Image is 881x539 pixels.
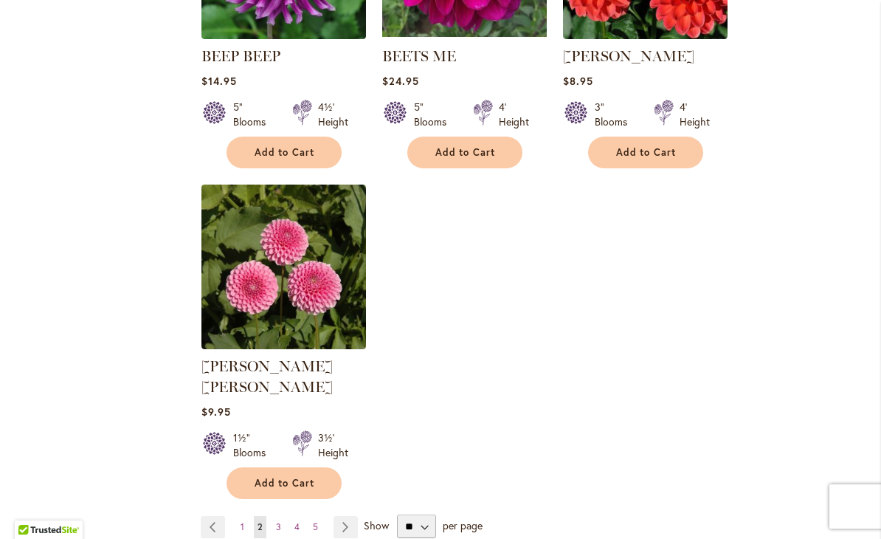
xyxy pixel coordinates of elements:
span: $8.95 [563,74,593,88]
span: per page [443,518,483,532]
div: 3½' Height [318,430,348,460]
span: $24.95 [382,74,419,88]
a: [PERSON_NAME] [563,47,694,65]
a: BEETS ME [382,28,547,42]
a: BEEP BEEP [201,28,366,42]
span: Add to Cart [435,146,496,159]
span: 5 [313,521,318,532]
a: 1 [237,516,248,538]
span: Add to Cart [255,477,315,490]
a: [PERSON_NAME] [PERSON_NAME] [201,357,333,396]
button: Add to Cart [588,137,703,168]
a: BEEP BEEP [201,47,280,65]
div: 4' Height [680,100,710,129]
span: Add to Cart [255,146,315,159]
div: 5" Blooms [414,100,455,129]
button: Add to Cart [227,137,342,168]
a: 4 [291,516,303,538]
img: BETTY ANNE [201,185,366,349]
span: 1 [241,521,244,532]
iframe: Launch Accessibility Center [11,487,52,528]
div: 3" Blooms [595,100,636,129]
span: Show [364,518,389,532]
div: 4' Height [499,100,529,129]
a: BEETS ME [382,47,456,65]
div: 1½" Blooms [233,430,274,460]
span: $9.95 [201,405,231,419]
span: $14.95 [201,74,237,88]
a: 3 [272,516,285,538]
button: Add to Cart [407,137,522,168]
span: 2 [258,521,263,532]
span: 3 [276,521,281,532]
div: 4½' Height [318,100,348,129]
a: BETTY ANNE [201,338,366,352]
span: 4 [294,521,300,532]
button: Add to Cart [227,467,342,499]
a: 5 [309,516,322,538]
div: 5" Blooms [233,100,274,129]
span: Add to Cart [616,146,677,159]
a: BENJAMIN MATTHEW [563,28,728,42]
